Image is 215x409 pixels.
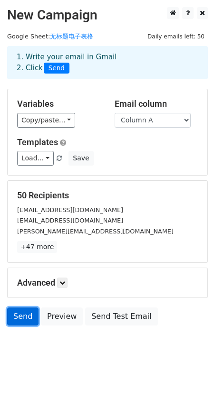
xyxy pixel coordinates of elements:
small: Google Sheet: [7,33,93,40]
a: +47 more [17,241,57,253]
a: Templates [17,137,58,147]
h5: 50 Recipients [17,190,198,201]
a: Load... [17,151,54,166]
small: [EMAIL_ADDRESS][DOMAIN_NAME] [17,217,123,224]
iframe: Chat Widget [167,363,215,409]
a: Send Test Email [85,307,157,325]
div: 聊天小组件 [167,363,215,409]
small: [EMAIL_ADDRESS][DOMAIN_NAME] [17,206,123,214]
span: Send [44,63,69,74]
a: Preview [41,307,83,325]
div: 1. Write your email in Gmail 2. Click [10,52,205,74]
h5: Email column [115,99,198,109]
small: [PERSON_NAME][EMAIL_ADDRESS][DOMAIN_NAME] [17,228,174,235]
span: Daily emails left: 50 [144,31,208,42]
a: Copy/paste... [17,113,75,128]
h5: Advanced [17,278,198,288]
a: Send [7,307,39,325]
h2: New Campaign [7,7,208,23]
button: Save [68,151,93,166]
h5: Variables [17,99,100,109]
a: 无标题电子表格 [50,33,93,40]
a: Daily emails left: 50 [144,33,208,40]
